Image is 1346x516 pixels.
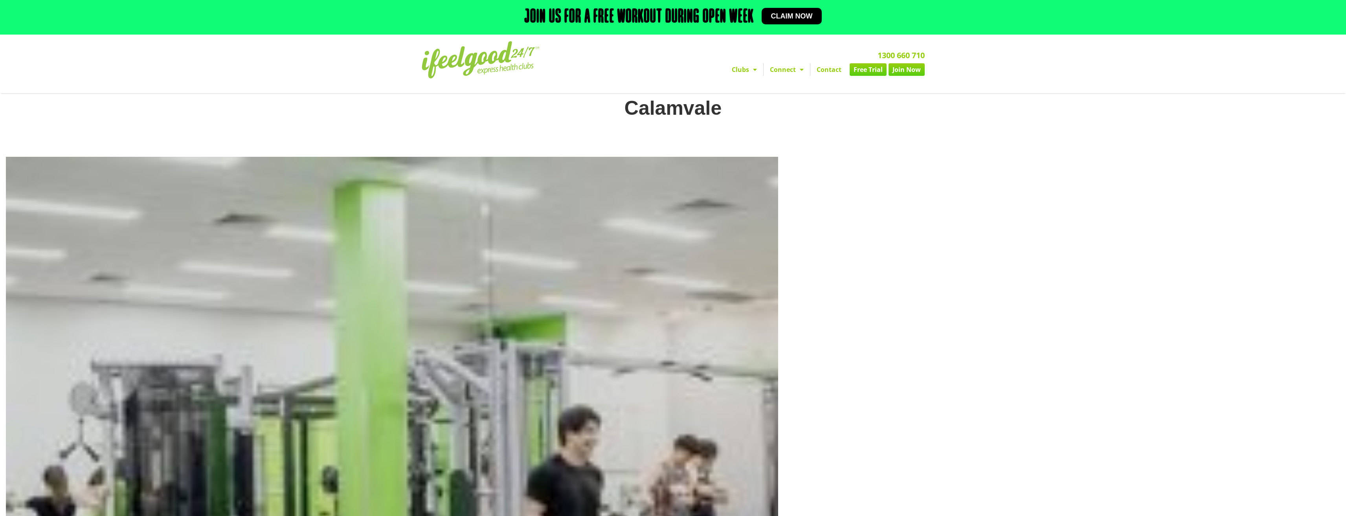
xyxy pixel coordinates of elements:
[764,63,810,76] a: Connect
[725,63,763,76] a: Clubs
[771,13,813,20] span: Claim now
[762,8,822,24] a: Claim now
[810,63,848,76] a: Contact
[889,63,925,76] a: Join Now
[600,63,925,76] nav: Menu
[524,8,754,27] h2: Join us for a free workout during open week
[6,96,1340,120] h1: Calamvale
[878,50,925,61] a: 1300 660 710
[850,63,887,76] a: Free Trial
